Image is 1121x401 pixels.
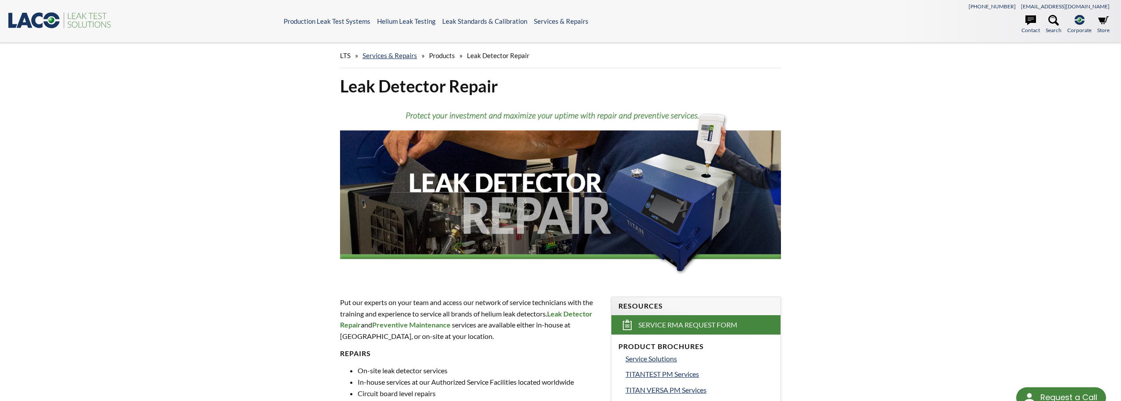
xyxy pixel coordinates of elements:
a: Leak Standards & Calibration [442,17,527,25]
span: Corporate [1067,26,1091,34]
li: In-house services at our Authorized Service Facilities located worldwide [358,376,600,388]
li: On-site leak detector services [358,365,600,376]
span: Products [429,52,455,59]
h1: Leak Detector Repair [340,75,781,97]
div: » » » [340,43,781,68]
span: LTS [340,52,351,59]
h4: Resources [618,302,773,311]
span: Service Solutions [625,354,677,363]
a: TITANTEST PM Services [625,368,773,380]
li: Circuit board level repairs [358,388,600,399]
span: TITAN VERSA PM Services [625,386,707,394]
a: Search [1046,15,1062,34]
a: Services & Repairs [363,52,417,59]
a: Helium Leak Testing [377,17,436,25]
span: TITANTEST PM Services [625,370,699,378]
span: Service RMA Request Form [638,320,737,330]
a: Store [1097,15,1110,34]
a: Service Solutions [625,353,773,364]
a: Services & Repairs [534,17,588,25]
a: [PHONE_NUMBER] [969,3,1016,10]
a: Production Leak Test Systems [284,17,370,25]
h4: Repairs [340,349,600,358]
p: Put our experts on your team and access our network of service technicians with the training and ... [340,297,600,342]
img: Leak Detector Repair header [340,104,781,280]
a: Contact [1021,15,1040,34]
a: Service RMA Request Form [611,315,781,335]
h4: Product Brochures [618,342,773,351]
a: [EMAIL_ADDRESS][DOMAIN_NAME] [1021,3,1110,10]
span: Leak Detector Repair [467,52,529,59]
a: TITAN VERSA PM Services [625,384,773,396]
strong: Preventive Maintenance [372,320,451,329]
